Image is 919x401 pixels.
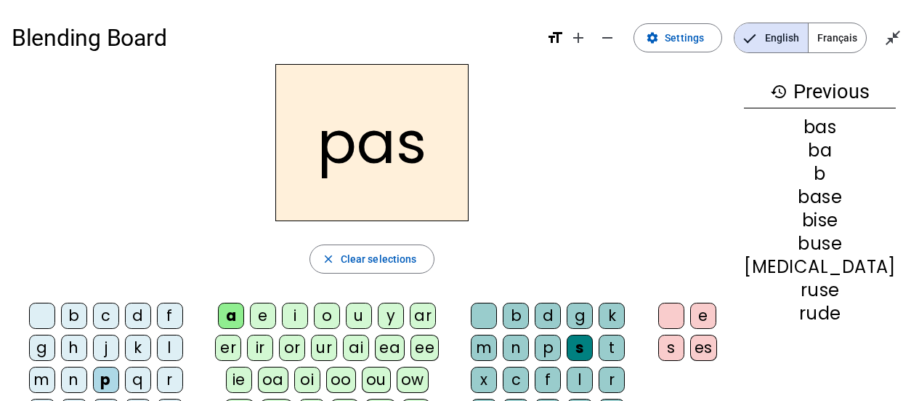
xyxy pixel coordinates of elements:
[744,165,896,183] div: b
[29,335,55,361] div: g
[744,258,896,276] div: [MEDICAL_DATA]
[770,83,788,100] mat-icon: history
[878,23,907,52] button: Exit full screen
[125,303,151,329] div: d
[275,64,469,221] h2: pas
[744,212,896,229] div: bise
[690,303,716,329] div: e
[633,23,722,52] button: Settings
[599,335,625,361] div: t
[884,29,902,47] mat-icon: close_fullscreen
[343,335,369,361] div: ai
[61,367,87,393] div: n
[503,303,529,329] div: b
[665,29,704,47] span: Settings
[690,335,717,361] div: es
[282,303,308,329] div: i
[564,23,593,52] button: Increase font size
[279,335,305,361] div: or
[29,367,55,393] div: m
[61,335,87,361] div: h
[311,335,337,361] div: ur
[503,367,529,393] div: c
[341,250,417,268] span: Clear selections
[471,367,497,393] div: x
[12,15,535,61] h1: Blending Board
[125,367,151,393] div: q
[93,303,119,329] div: c
[599,29,616,47] mat-icon: remove
[157,335,183,361] div: l
[375,335,405,361] div: ea
[93,367,119,393] div: p
[744,235,896,253] div: buse
[593,23,622,52] button: Decrease font size
[744,305,896,322] div: rude
[410,335,439,361] div: ee
[570,29,587,47] mat-icon: add
[734,23,808,52] span: English
[250,303,276,329] div: e
[309,245,435,274] button: Clear selections
[215,335,241,361] div: er
[157,303,183,329] div: f
[326,367,356,393] div: oo
[247,335,273,361] div: ir
[809,23,866,52] span: Français
[567,303,593,329] div: g
[646,31,659,44] mat-icon: settings
[258,367,288,393] div: oa
[535,335,561,361] div: p
[322,253,335,266] mat-icon: close
[362,367,391,393] div: ou
[397,367,429,393] div: ow
[218,303,244,329] div: a
[744,76,896,108] h3: Previous
[535,303,561,329] div: d
[410,303,436,329] div: ar
[535,367,561,393] div: f
[567,367,593,393] div: l
[471,335,497,361] div: m
[546,29,564,47] mat-icon: format_size
[226,367,252,393] div: ie
[599,367,625,393] div: r
[599,303,625,329] div: k
[378,303,404,329] div: y
[61,303,87,329] div: b
[567,335,593,361] div: s
[744,282,896,299] div: ruse
[744,142,896,159] div: ba
[346,303,372,329] div: u
[658,335,684,361] div: s
[157,367,183,393] div: r
[744,119,896,136] div: bas
[744,188,896,206] div: base
[314,303,340,329] div: o
[93,335,119,361] div: j
[125,335,151,361] div: k
[734,23,867,53] mat-button-toggle-group: Language selection
[294,367,320,393] div: oi
[503,335,529,361] div: n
